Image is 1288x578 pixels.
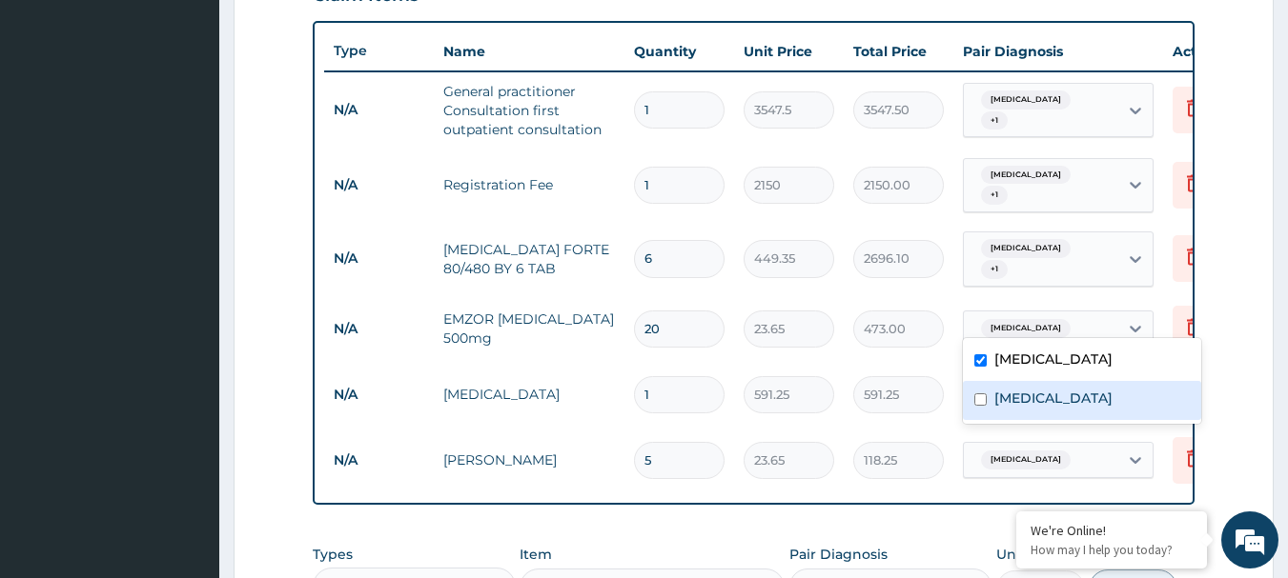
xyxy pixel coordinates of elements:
[111,169,263,362] span: We're online!
[434,72,624,149] td: General practitioner Consultation first outpatient consultation
[994,349,1113,369] label: [MEDICAL_DATA]
[313,10,358,55] div: Minimize live chat window
[981,239,1071,258] span: [MEDICAL_DATA]
[981,450,1071,469] span: [MEDICAL_DATA]
[324,311,434,347] td: N/A
[35,95,77,143] img: d_794563401_company_1708531726252_794563401
[324,33,434,69] th: Type
[434,230,624,288] td: [MEDICAL_DATA] FORTE 80/480 BY 6 TAB
[981,166,1071,185] span: [MEDICAL_DATA]
[434,300,624,357] td: EMZOR [MEDICAL_DATA] 500mg
[313,547,353,563] label: Types
[324,168,434,203] td: N/A
[981,90,1071,110] span: [MEDICAL_DATA]
[324,92,434,128] td: N/A
[520,545,552,564] label: Item
[981,260,1008,279] span: + 1
[953,32,1163,70] th: Pair Diagnosis
[10,380,363,447] textarea: Type your message and hit 'Enter'
[789,545,888,564] label: Pair Diagnosis
[981,186,1008,205] span: + 1
[99,107,320,131] div: Chat with us now
[1031,522,1193,539] div: We're Online!
[324,377,434,412] td: N/A
[434,375,624,413] td: [MEDICAL_DATA]
[1031,542,1193,558] p: How may I help you today?
[434,166,624,204] td: Registration Fee
[1163,32,1258,70] th: Actions
[324,241,434,276] td: N/A
[994,389,1113,408] label: [MEDICAL_DATA]
[624,32,734,70] th: Quantity
[734,32,844,70] th: Unit Price
[981,111,1008,130] span: + 1
[981,319,1071,338] span: [MEDICAL_DATA]
[844,32,953,70] th: Total Price
[434,32,624,70] th: Name
[434,441,624,479] td: [PERSON_NAME]
[996,545,1065,564] label: Unit Price
[324,443,434,478] td: N/A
